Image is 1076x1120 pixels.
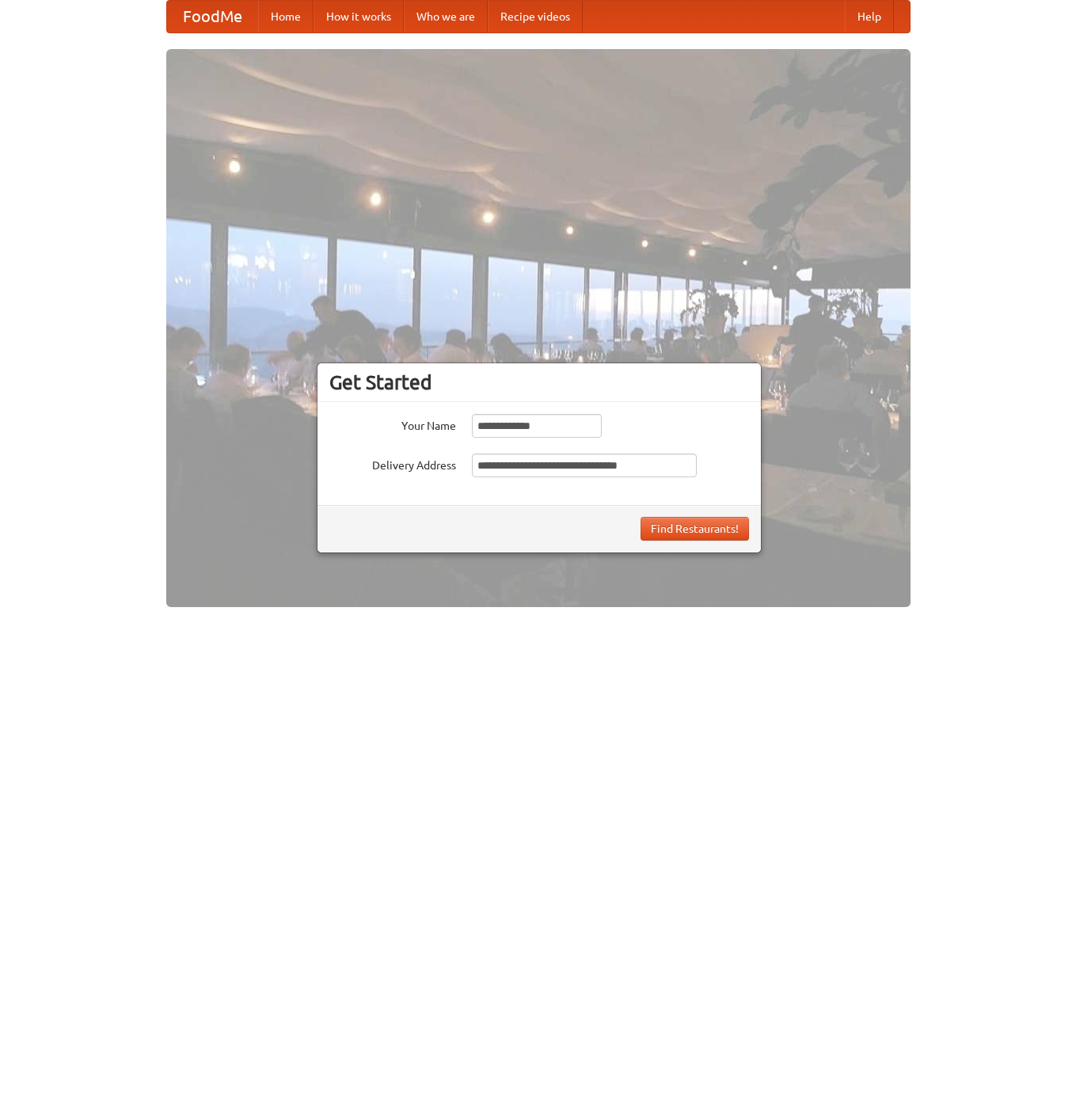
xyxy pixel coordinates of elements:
label: Your Name [329,414,456,434]
a: Recipe videos [488,1,583,32]
a: Home [258,1,314,32]
h3: Get Started [329,370,749,394]
a: Who we are [404,1,488,32]
a: Help [845,1,894,32]
a: FoodMe [167,1,258,32]
button: Find Restaurants! [641,517,749,541]
a: How it works [314,1,404,32]
label: Delivery Address [329,454,456,473]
